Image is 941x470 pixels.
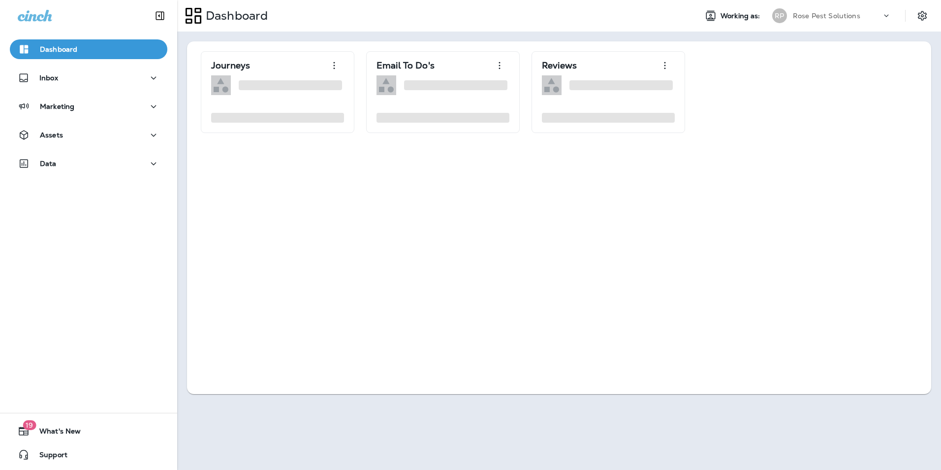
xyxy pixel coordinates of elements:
p: Rose Pest Solutions [793,12,860,20]
p: Data [40,160,57,168]
span: 19 [23,420,36,430]
p: Marketing [40,102,74,110]
p: Email To Do's [376,61,435,70]
button: Dashboard [10,39,167,59]
p: Dashboard [40,45,77,53]
p: Reviews [542,61,577,70]
button: Support [10,445,167,465]
span: Working as: [721,12,762,20]
p: Journeys [211,61,250,70]
button: Settings [913,7,931,25]
span: Support [30,451,67,463]
div: RP [772,8,787,23]
button: Collapse Sidebar [146,6,174,26]
button: Assets [10,125,167,145]
p: Assets [40,131,63,139]
p: Dashboard [202,8,268,23]
button: Marketing [10,97,167,116]
p: Inbox [39,74,58,82]
button: 19What's New [10,421,167,441]
span: What's New [30,427,81,439]
button: Inbox [10,68,167,88]
button: Data [10,154,167,173]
